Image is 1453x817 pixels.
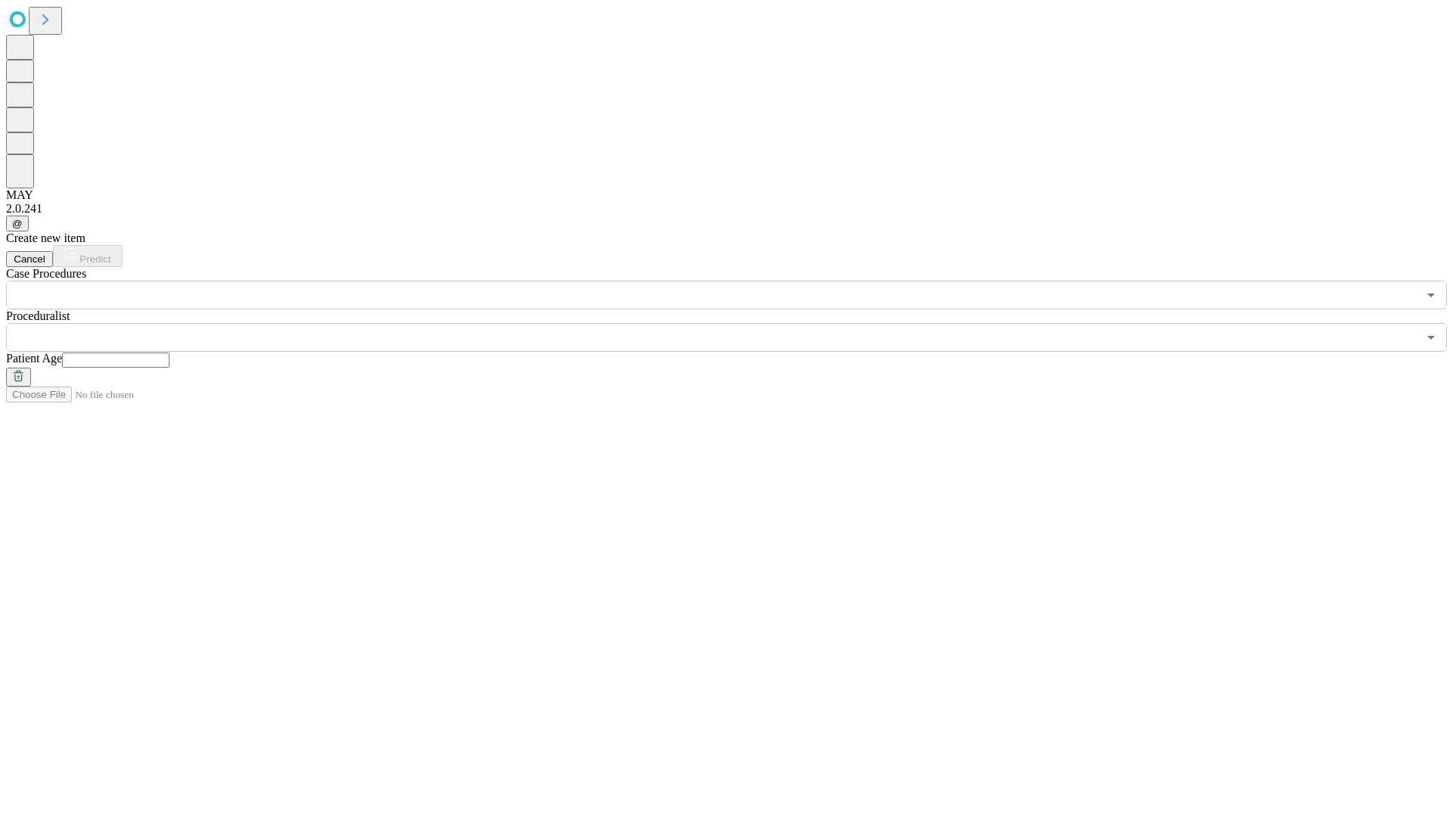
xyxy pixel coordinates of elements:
[6,352,62,365] span: Patient Age
[6,309,70,322] span: Proceduralist
[14,253,45,265] span: Cancel
[53,245,123,267] button: Predict
[1420,327,1442,348] button: Open
[6,231,86,244] span: Create new item
[6,188,1447,202] div: MAY
[6,216,29,231] button: @
[79,253,110,265] span: Predict
[1420,284,1442,306] button: Open
[6,267,86,280] span: Scheduled Procedure
[6,251,53,267] button: Cancel
[12,218,23,229] span: @
[6,202,1447,216] div: 2.0.241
